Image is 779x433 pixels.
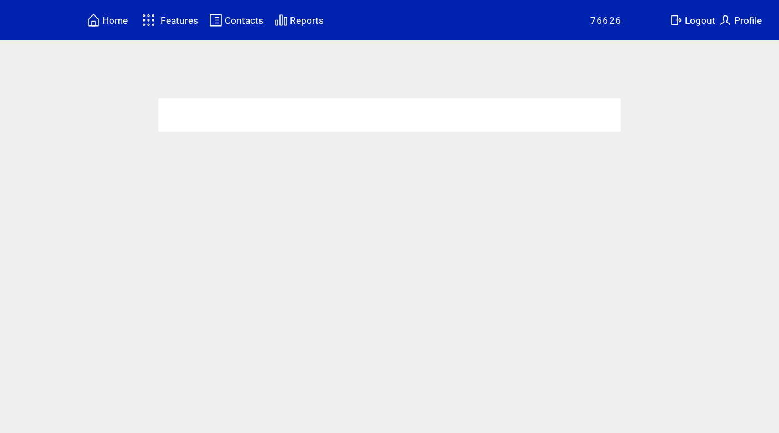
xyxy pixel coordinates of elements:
[137,9,200,31] a: Features
[668,12,717,29] a: Logout
[209,13,222,27] img: contacts.svg
[87,13,100,27] img: home.svg
[139,11,158,29] img: features.svg
[102,15,128,26] span: Home
[274,13,288,27] img: chart.svg
[685,15,715,26] span: Logout
[734,15,762,26] span: Profile
[160,15,198,26] span: Features
[719,13,732,27] img: profile.svg
[85,12,129,29] a: Home
[717,12,764,29] a: Profile
[669,13,683,27] img: exit.svg
[225,15,263,26] span: Contacts
[273,12,325,29] a: Reports
[207,12,265,29] a: Contacts
[290,15,324,26] span: Reports
[590,15,622,26] span: 76626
